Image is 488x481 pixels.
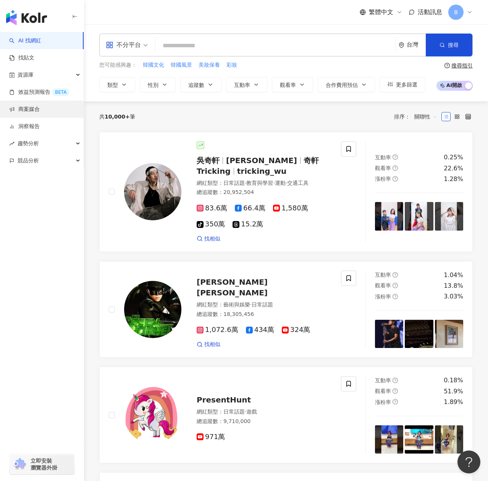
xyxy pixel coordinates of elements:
[326,82,358,88] span: 合作費用預估
[250,301,252,308] span: ·
[226,61,238,69] button: 彩妝
[18,66,34,83] span: 資源庫
[444,387,463,396] div: 51.9%
[457,451,480,473] iframe: Help Scout Beacon - Open
[9,123,40,130] a: 洞察報告
[318,77,375,92] button: 合作費用預估
[18,135,39,152] span: 趨勢分析
[124,386,181,444] img: KOL Avatar
[286,180,287,186] span: ·
[234,82,250,88] span: 互動率
[107,82,118,88] span: 類型
[375,272,391,278] span: 互動率
[393,378,398,383] span: question-circle
[444,292,463,301] div: 3.03%
[393,283,398,288] span: question-circle
[197,156,220,165] span: 吳奇軒
[197,235,220,243] a: 找相似
[197,433,225,441] span: 971萬
[273,180,275,186] span: ·
[444,175,463,183] div: 1.28%
[451,63,473,69] div: 搜尋指引
[10,454,74,475] a: chrome extension立即安裝 瀏覽器外掛
[99,77,135,92] button: 類型
[12,458,27,470] img: chrome extension
[105,114,130,120] span: 10,000+
[197,311,332,318] div: 總追蹤數 ： 18,305,456
[375,282,391,289] span: 觀看率
[375,320,403,348] img: post-image
[414,111,437,123] span: 關聯性
[405,425,433,454] img: post-image
[9,106,40,113] a: 商案媒合
[9,37,41,45] a: searchAI 找網紅
[393,154,398,160] span: question-circle
[273,204,308,212] span: 1,580萬
[188,82,204,88] span: 追蹤數
[282,326,310,334] span: 324萬
[375,154,391,160] span: 互動率
[106,41,113,49] span: appstore
[444,398,463,406] div: 1.89%
[143,61,164,69] span: 韓國文化
[280,82,296,88] span: 觀看率
[197,220,225,228] span: 350萬
[435,202,463,230] img: post-image
[197,326,238,334] span: 1,072.6萬
[393,399,398,404] span: question-circle
[6,10,47,25] img: logo
[375,293,391,300] span: 漲粉率
[197,341,220,348] a: 找相似
[275,180,286,186] span: 運動
[99,261,473,358] a: KOL Avatar[PERSON_NAME] [PERSON_NAME]網紅類型：藝術與娛樂·日常話題總追蹤數：18,305,4561,072.6萬434萬324萬找相似互動率question...
[197,180,332,187] div: 網紅類型 ：
[375,377,391,383] span: 互動率
[252,301,273,308] span: 日常話題
[375,388,391,394] span: 觀看率
[393,272,398,277] span: question-circle
[393,388,398,394] span: question-circle
[197,156,319,176] span: 奇軒Tricking
[375,399,391,405] span: 漲粉率
[226,77,267,92] button: 互動率
[235,204,265,212] span: 66.4萬
[375,165,391,171] span: 觀看率
[148,82,158,88] span: 性別
[393,294,398,299] span: question-circle
[204,235,220,243] span: 找相似
[197,418,332,425] div: 總追蹤數 ： 9,710,000
[407,42,426,48] div: 台灣
[444,282,463,290] div: 13.8%
[99,114,135,120] div: 共 筆
[180,77,221,92] button: 追蹤數
[444,376,463,385] div: 0.18%
[99,367,473,463] a: KOL AvatarPresentHunt網紅類型：日常話題·遊戲總追蹤數：9,710,000971萬互動率question-circle0.18%觀看率question-circle51.9%...
[444,271,463,279] div: 1.04%
[246,409,257,415] span: 遊戲
[197,395,251,404] span: PresentHunt
[448,42,459,48] span: 搜尋
[223,180,245,186] span: 日常話題
[9,141,15,146] span: rise
[198,61,220,69] button: 美妝保養
[99,132,473,252] a: KOL Avatar吳奇軒[PERSON_NAME]奇軒Trickingtricking_wu網紅類型：日常話題·教育與學習·運動·交通工具總追蹤數：20,952,50483.6萬66.4萬1,...
[223,409,245,415] span: 日常話題
[435,320,463,348] img: post-image
[393,176,398,181] span: question-circle
[124,163,181,220] img: KOL Avatar
[9,54,34,62] a: 找貼文
[444,164,463,173] div: 22.6%
[369,8,393,16] span: 繁體中文
[170,61,192,69] button: 韓國風景
[246,326,274,334] span: 434萬
[9,88,69,96] a: 效益預測報告BETA
[197,301,332,309] div: 網紅類型 ：
[246,180,273,186] span: 教育與學習
[106,39,141,51] div: 不分平台
[444,63,450,68] span: question-circle
[197,189,332,196] div: 總追蹤數 ： 20,952,504
[31,457,57,471] span: 立即安裝 瀏覽器外掛
[394,111,441,123] div: 排序：
[99,61,137,69] span: 您可能感興趣：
